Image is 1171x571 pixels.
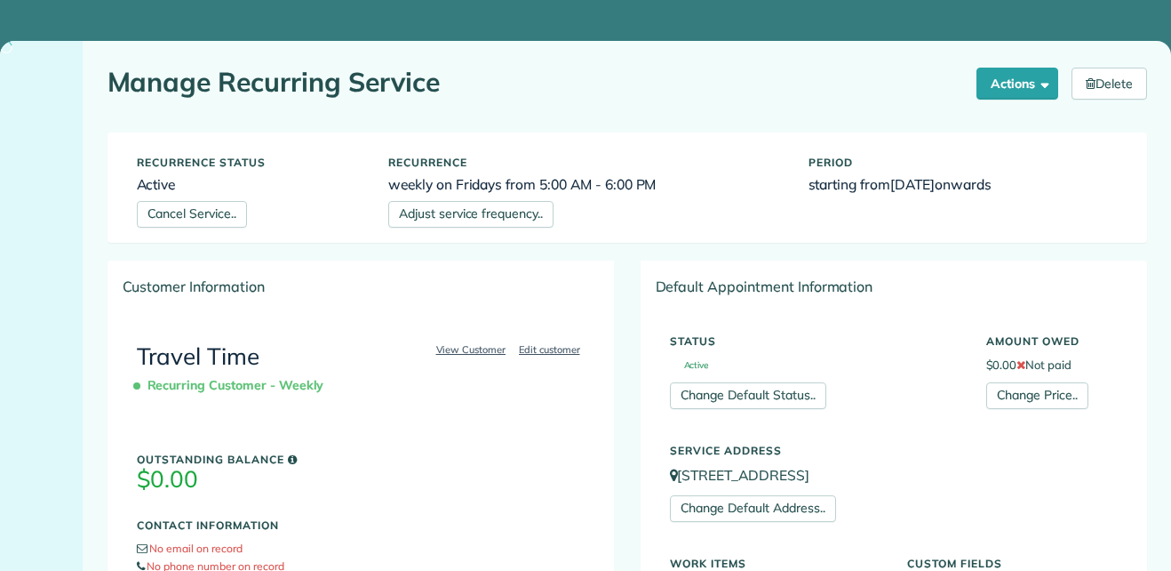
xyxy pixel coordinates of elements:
h5: Recurrence status [137,157,362,168]
span: No email on record [149,542,242,555]
span: Active [670,361,709,370]
p: [STREET_ADDRESS] [670,465,1118,486]
h5: Period [809,157,1118,168]
a: Change Default Address.. [670,495,836,522]
h6: weekly on Fridays from 5:00 AM - 6:00 PM [388,177,782,192]
a: Change Default Status.. [670,382,826,409]
h6: starting from onwards [809,177,1118,192]
a: Adjust service frequency.. [388,201,554,228]
a: Edit customer [514,342,585,358]
div: Default Appointment Information [641,261,1146,311]
a: Delete [1071,68,1147,100]
h5: Recurrence [388,157,782,168]
h1: Manage Recurring Service [108,68,964,97]
h5: Work Items [670,558,880,569]
h5: Custom Fields [907,558,1118,569]
a: Cancel Service.. [137,201,247,228]
h5: Status [670,335,960,347]
div: Customer Information [108,261,614,311]
a: Travel Time [137,342,260,371]
h6: Active [137,177,362,192]
button: Actions [976,68,1058,100]
h5: Outstanding Balance [137,454,585,465]
a: Change Price.. [986,382,1088,409]
h5: Amount Owed [986,335,1118,347]
a: View Customer [431,342,512,358]
span: [DATE] [890,175,935,193]
span: Recurring Customer - Weekly [137,370,331,401]
h3: $0.00 [137,467,585,493]
h5: Contact Information [137,519,585,531]
div: $0.00 Not paid [973,326,1131,409]
h5: Service Address [670,445,1118,456]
